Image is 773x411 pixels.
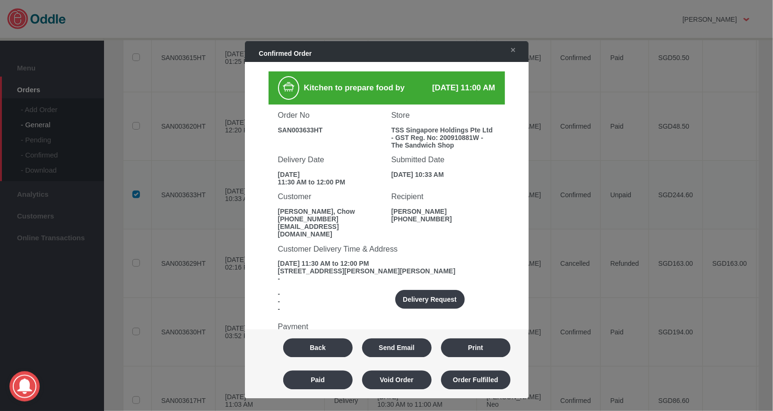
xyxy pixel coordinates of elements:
div: [PHONE_NUMBER] [391,215,495,223]
div: [PHONE_NUMBER] [278,215,382,223]
button: Paid [283,370,353,389]
div: - [278,298,382,306]
h3: Payment [278,322,495,331]
a: ✕ [501,42,521,59]
button: Delivery Request [395,290,465,309]
div: [PERSON_NAME] [391,208,495,215]
div: [STREET_ADDRESS][PERSON_NAME][PERSON_NAME] [278,268,495,275]
button: Void Order [362,370,432,389]
button: Print [441,338,511,357]
div: Kitchen to prepare food by [299,76,422,100]
div: [DATE] 11:30 AM to 12:00 PM [278,260,495,268]
div: SAN003633HT [278,126,382,134]
h3: Delivery Date [278,156,382,165]
div: TSS Singapore Holdings Pte Ltd - GST Reg. No: 200910881W - The Sandwich Shop [391,126,495,149]
img: cooking.png [281,79,296,94]
h3: Recipient [391,192,495,201]
h3: Store [391,111,495,120]
div: - [278,290,382,298]
h3: Order No [278,111,382,120]
h3: Customer Delivery Time & Address [278,245,495,254]
div: - [278,306,382,313]
button: Back [283,338,353,357]
div: [DATE] [278,171,382,178]
button: Send Email [362,338,432,357]
div: [DATE] 11:00 AM [422,83,495,93]
div: 11:30 AM to 12:00 PM [278,178,382,186]
div: [DATE] 10:33 AM [391,171,495,178]
div: [EMAIL_ADDRESS][DOMAIN_NAME] [278,223,382,238]
button: Order Fulfilled [441,370,511,389]
h3: Customer [278,192,382,201]
div: - [278,275,495,283]
div: [PERSON_NAME], Chow [278,208,382,215]
h3: Submitted Date [391,156,495,165]
div: Confirmed Order [250,45,496,62]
